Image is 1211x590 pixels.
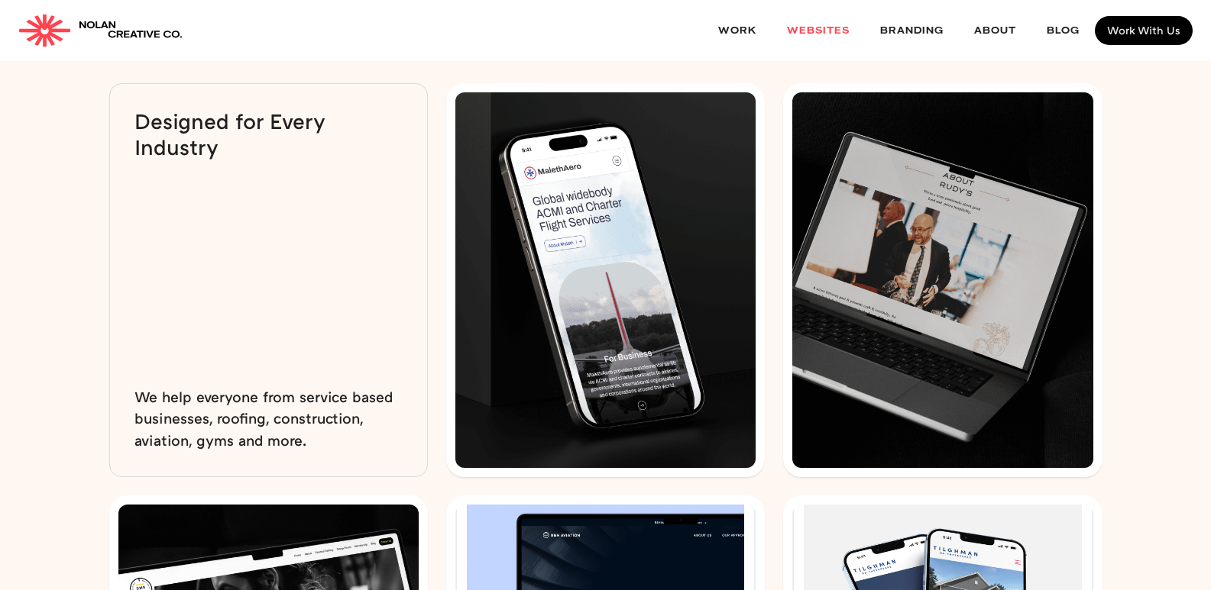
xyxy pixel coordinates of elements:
[772,11,865,51] a: websites
[1031,11,1095,51] a: Blog
[792,92,1093,468] img: Rudy's Prime Desktop Website Design
[18,15,183,47] a: home
[455,92,756,468] img: Maleth Aero Website Mobile Website Design
[959,11,1031,51] a: About
[865,11,959,51] a: Branding
[703,11,772,51] a: Work
[134,108,403,160] h3: Designed for Every Industry
[18,15,71,47] img: Nolan Creative Co.
[1095,16,1193,45] a: Work With Us
[1107,25,1180,36] div: Work With Us
[134,386,403,452] p: We help everyone from service based businesses, roofing, construction, aviation, gyms and more.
